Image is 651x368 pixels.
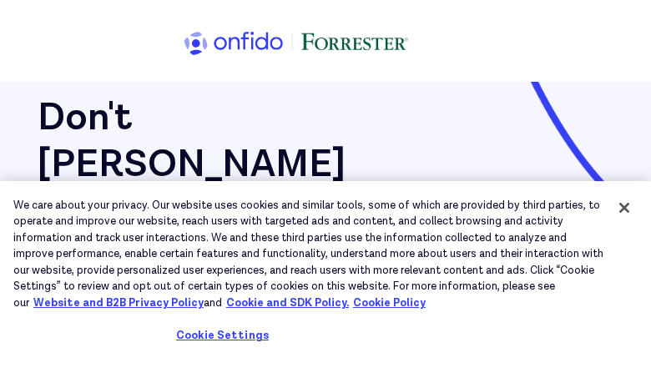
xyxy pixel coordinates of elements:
[606,189,643,226] button: Close
[301,32,407,50] img: Forrester_Logo.png
[184,32,284,55] img: onfido_logo.svg
[38,94,313,281] h1: Don't [PERSON_NAME] on player identity
[170,320,275,353] button: Cookie Settings
[353,296,426,310] a: Cookie Policy
[13,198,605,312] div: We care about your privacy. Our website uses cookies and similar tools, some of which are provide...
[226,296,349,310] a: Cookie and SDK Policy.
[285,30,300,53] img: vert_line.png
[33,296,204,310] a: More information about our cookie policy., opens in a new tab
